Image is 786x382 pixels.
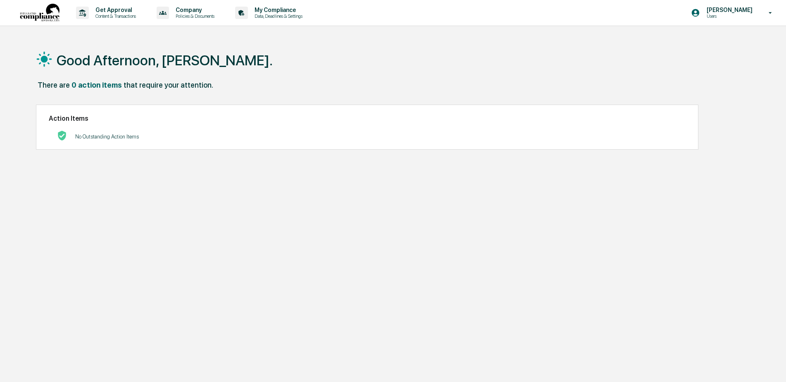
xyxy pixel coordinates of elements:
[700,13,757,19] p: Users
[38,81,70,89] div: There are
[75,134,139,140] p: No Outstanding Action Items
[124,81,213,89] div: that require your attention.
[248,13,307,19] p: Data, Deadlines & Settings
[49,115,686,122] h2: Action Items
[169,7,219,13] p: Company
[57,52,273,69] h1: Good Afternoon, [PERSON_NAME].
[89,13,140,19] p: Content & Transactions
[89,7,140,13] p: Get Approval
[248,7,307,13] p: My Compliance
[57,131,67,141] img: No Actions logo
[20,4,60,22] img: logo
[169,13,219,19] p: Policies & Documents
[700,7,757,13] p: [PERSON_NAME]
[71,81,122,89] div: 0 action items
